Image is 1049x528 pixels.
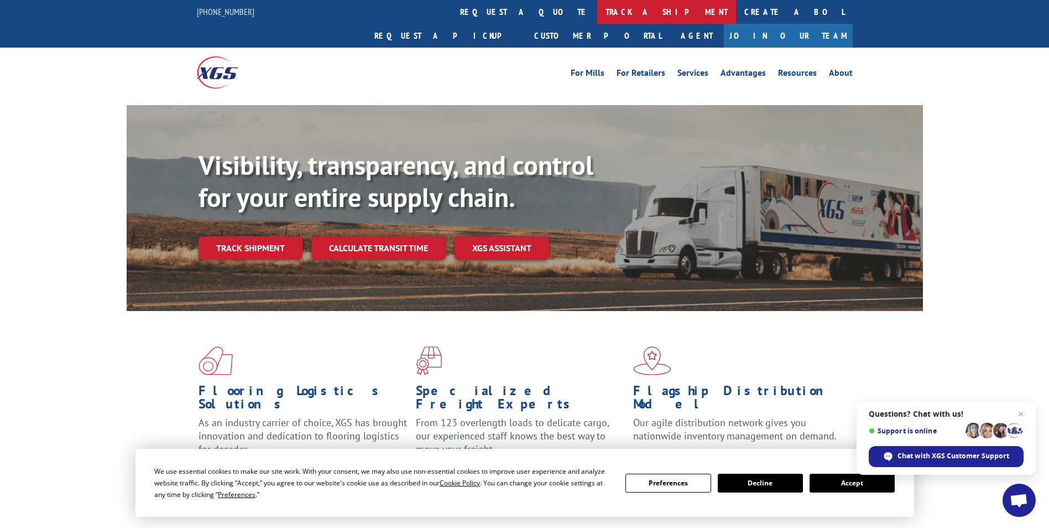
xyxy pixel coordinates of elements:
[416,346,442,375] img: xgs-icon-focused-on-flooring-red
[135,449,914,517] div: Cookie Consent Prompt
[829,69,853,81] a: About
[440,478,480,488] span: Cookie Policy
[677,69,708,81] a: Services
[526,24,670,48] a: Customer Portal
[199,236,302,260] a: Track shipment
[199,416,407,455] span: As an industry carrier of choice, XGS has brought innovation and dedication to flooring logistics...
[810,474,895,493] button: Accept
[869,446,1024,467] span: Chat with XGS Customer Support
[571,69,604,81] a: For Mills
[218,490,255,499] span: Preferences
[416,384,625,416] h1: Specialized Freight Experts
[1003,484,1036,517] a: Open chat
[455,236,549,260] a: XGS ASSISTANT
[617,69,665,81] a: For Retailers
[625,474,711,493] button: Preferences
[154,465,612,500] div: We use essential cookies to make our site work. With your consent, we may also use non-essential ...
[197,6,254,17] a: [PHONE_NUMBER]
[311,236,446,260] a: Calculate transit time
[778,69,817,81] a: Resources
[199,148,593,214] b: Visibility, transparency, and control for your entire supply chain.
[199,346,233,375] img: xgs-icon-total-supply-chain-intelligence-red
[366,24,526,48] a: Request a pickup
[721,69,766,81] a: Advantages
[718,474,803,493] button: Decline
[869,427,962,435] span: Support is online
[897,451,1009,461] span: Chat with XGS Customer Support
[670,24,724,48] a: Agent
[633,384,842,416] h1: Flagship Distribution Model
[869,410,1024,418] span: Questions? Chat with us!
[199,384,408,416] h1: Flooring Logistics Solutions
[633,346,671,375] img: xgs-icon-flagship-distribution-model-red
[416,416,625,465] p: From 123 overlength loads to delicate cargo, our experienced staff knows the best way to move you...
[724,24,853,48] a: Join Our Team
[633,416,837,442] span: Our agile distribution network gives you nationwide inventory management on demand.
